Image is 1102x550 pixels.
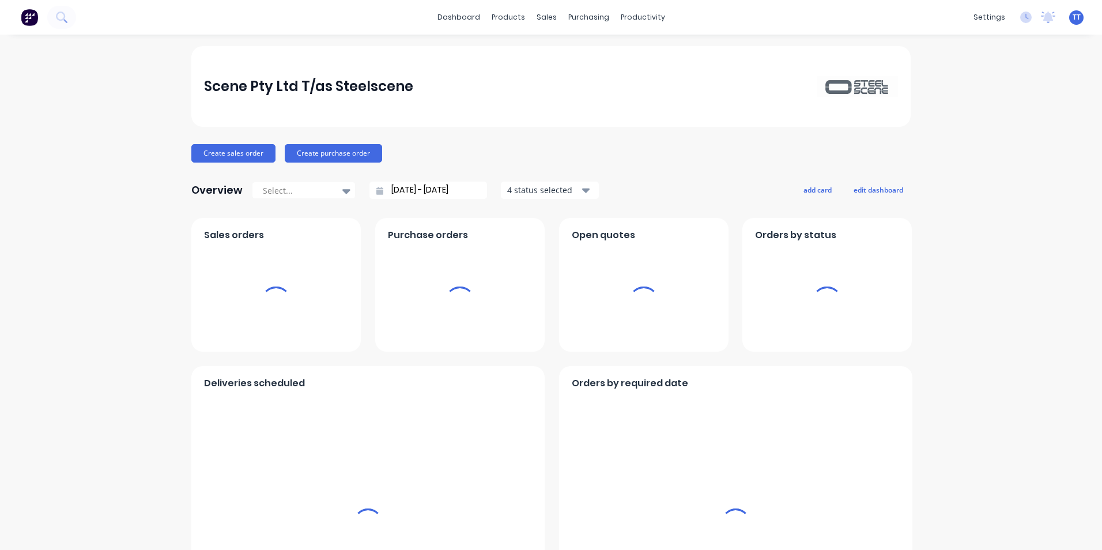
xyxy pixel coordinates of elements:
div: settings [968,9,1011,26]
div: 4 status selected [507,184,580,196]
span: Orders by status [755,228,836,242]
div: Overview [191,179,243,202]
button: edit dashboard [846,182,911,197]
span: Orders by required date [572,376,688,390]
span: Sales orders [204,228,264,242]
span: TT [1073,12,1081,22]
a: dashboard [432,9,486,26]
div: sales [531,9,563,26]
button: Create sales order [191,144,275,163]
div: productivity [615,9,671,26]
span: Deliveries scheduled [204,376,305,390]
span: Open quotes [572,228,635,242]
img: Factory [21,9,38,26]
div: purchasing [563,9,615,26]
div: Scene Pty Ltd T/as Steelscene [204,75,413,98]
div: products [486,9,531,26]
button: 4 status selected [501,182,599,199]
button: Create purchase order [285,144,382,163]
img: Scene Pty Ltd T/as Steelscene [817,76,898,96]
button: add card [796,182,839,197]
span: Purchase orders [388,228,468,242]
